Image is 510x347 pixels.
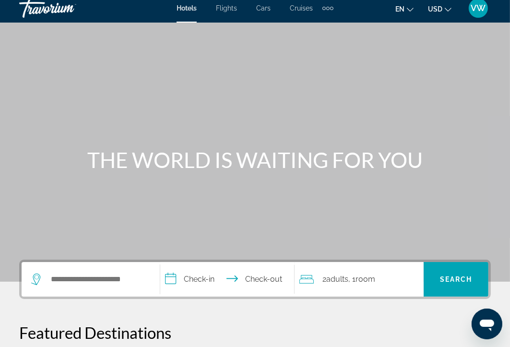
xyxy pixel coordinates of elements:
button: Search [424,262,488,297]
span: USD [428,5,442,13]
button: Travelers: 2 adults, 0 children [295,262,424,297]
span: , 1 [348,273,375,286]
a: Cars [256,4,271,12]
span: en [395,5,404,13]
h2: Featured Destinations [19,323,491,342]
span: VW [471,3,486,13]
a: Cruises [290,4,313,12]
span: Adults [326,275,348,284]
a: Flights [216,4,237,12]
a: Hotels [177,4,197,12]
span: Room [356,275,375,284]
iframe: Botón para iniciar la ventana de mensajería [472,309,502,339]
button: Check in and out dates [160,262,294,297]
h1: THE WORLD IS WAITING FOR YOU [75,147,435,172]
button: Change language [395,2,414,16]
span: 2 [322,273,348,286]
span: Search [440,275,473,283]
button: Extra navigation items [322,0,333,16]
div: Search widget [22,262,488,297]
button: Change currency [428,2,451,16]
